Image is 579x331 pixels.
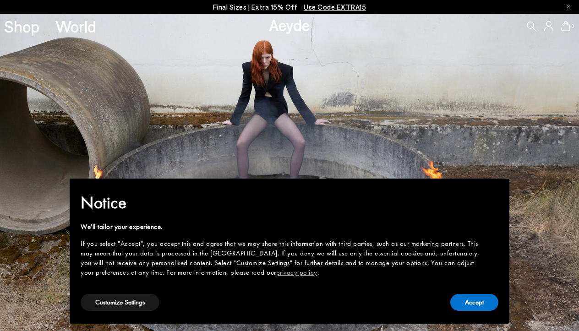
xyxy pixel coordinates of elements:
a: 0 [561,21,570,31]
a: Aeyde [269,15,310,34]
h2: Notice [81,191,484,215]
a: Shop [4,18,39,34]
button: Customize Settings [81,294,159,311]
span: × [492,185,498,199]
div: We'll tailor your experience. [81,222,484,232]
button: Accept [450,294,498,311]
span: Navigate to /collections/ss25-final-sizes [304,3,366,11]
a: World [55,18,96,34]
p: Final Sizes | Extra 15% Off [213,1,366,13]
a: privacy policy [276,268,317,277]
span: 0 [570,24,575,29]
button: Close this notice [484,181,506,203]
div: If you select "Accept", you accept this and agree that we may share this information with third p... [81,239,484,277]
